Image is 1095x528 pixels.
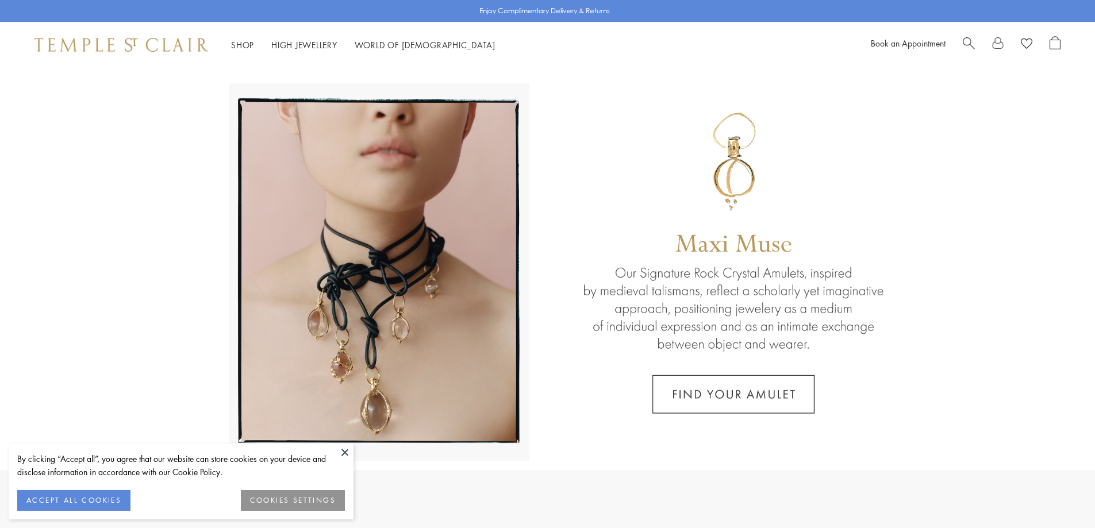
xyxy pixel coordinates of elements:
[34,38,208,52] img: Temple St. Clair
[479,5,610,17] p: Enjoy Complimentary Delivery & Returns
[231,39,254,51] a: ShopShop
[271,39,337,51] a: High JewelleryHigh Jewellery
[231,38,495,52] nav: Main navigation
[1050,36,1061,53] a: Open Shopping Bag
[871,37,946,49] a: Book an Appointment
[241,490,345,511] button: COOKIES SETTINGS
[355,39,495,51] a: World of [DEMOGRAPHIC_DATA]World of [DEMOGRAPHIC_DATA]
[17,452,345,479] div: By clicking “Accept all”, you agree that our website can store cookies on your device and disclos...
[17,490,130,511] button: ACCEPT ALL COOKIES
[963,36,975,53] a: Search
[1021,36,1032,53] a: View Wishlist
